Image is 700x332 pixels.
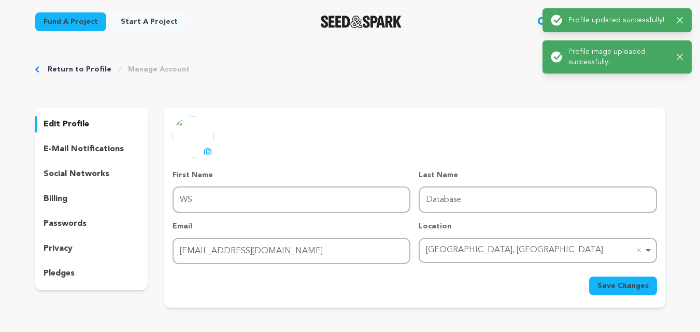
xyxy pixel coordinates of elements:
p: billing [44,193,67,205]
div: Breadcrumb [35,64,665,75]
p: pledges [44,267,75,280]
button: pledges [35,265,148,282]
p: e-mail notifications [44,143,124,155]
p: edit profile [44,118,89,131]
button: e-mail notifications [35,141,148,157]
p: passwords [44,218,87,230]
button: Save Changes [589,277,657,295]
p: privacy [44,242,73,255]
img: Seed&Spark Logo Dark Mode [321,16,402,28]
button: privacy [35,240,148,257]
input: First Name [173,186,410,213]
p: Profile updated successfully! [568,15,668,25]
div: [GEOGRAPHIC_DATA], [GEOGRAPHIC_DATA] [426,243,643,258]
button: Remove item: 'ChIJVXealLU_xkcRja_At0z9AGY' [634,245,644,255]
a: Manage Account [128,64,190,75]
p: Email [173,221,410,232]
input: Email [173,238,410,264]
button: edit profile [35,116,148,133]
p: social networks [44,168,109,180]
input: Last Name [419,186,656,213]
p: First Name [173,170,410,180]
span: Save Changes [597,281,649,291]
a: Start a project [112,12,186,31]
button: passwords [35,215,148,232]
p: Last Name [419,170,656,180]
button: social networks [35,166,148,182]
a: Seed&Spark Homepage [321,16,402,28]
a: Return to Profile [48,64,111,75]
a: Fund a project [35,12,106,31]
p: Location [419,221,656,232]
p: Profile image uploaded successfully! [568,47,668,67]
button: billing [35,191,148,207]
